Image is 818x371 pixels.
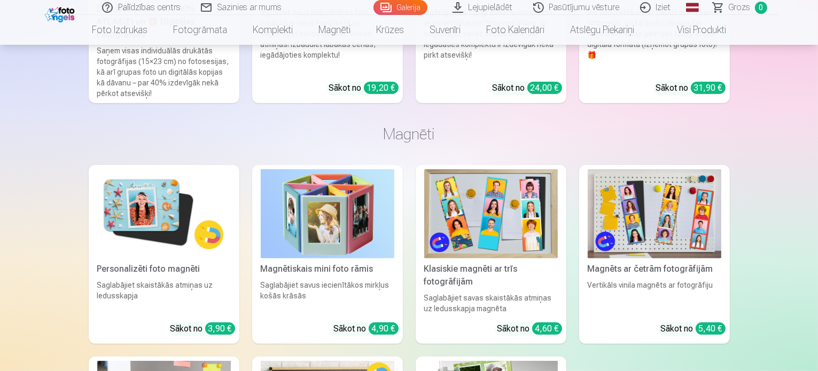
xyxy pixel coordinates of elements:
div: 4,60 € [532,322,562,335]
div: 24,00 € [527,82,562,94]
img: /fa1 [45,4,77,22]
div: 5,40 € [696,322,726,335]
div: Saglabājiet savus iecienītākos mirkļus košās krāsās [256,280,399,314]
div: Saņem visas individuālās drukātās fotogrāfijas (15×23 cm) no fotosesijas, kā arī grupas foto un d... [93,45,235,99]
div: 31,90 € [691,82,726,94]
div: Saglabājiet savas skaistākās atmiņas uz ledusskapja magnēta [420,293,562,314]
a: Personalizēti foto magnētiPersonalizēti foto magnētiSaglabājiet skaistākās atmiņas uz ledusskapja... [89,165,239,344]
a: Magnētiskais mini foto rāmisMagnētiskais mini foto rāmisSaglabājiet savus iecienītākos mirkļus ko... [252,165,403,344]
a: Foto kalendāri [473,15,557,45]
div: Sākot no [493,82,562,94]
a: Klasiskie magnēti ar trīs fotogrāfijāmKlasiskie magnēti ar trīs fotogrāfijāmSaglabājiet savas ska... [416,165,566,344]
a: Atslēgu piekariņi [557,15,647,45]
a: Komplekti [240,15,306,45]
div: Sākot no [497,322,562,335]
span: 0 [755,2,767,14]
div: Klasiskie magnēti ar trīs fotogrāfijām [420,263,562,288]
a: Foto izdrukas [79,15,160,45]
div: Sākot no [661,322,726,335]
div: Magnētiskais mini foto rāmis [256,263,399,275]
div: Vertikāls vinila magnēts ar fotogrāfiju [583,280,726,314]
img: Magnētiskais mini foto rāmis [261,169,394,258]
a: Suvenīri [417,15,473,45]
a: Visi produkti [647,15,739,45]
div: Sākot no [334,322,399,335]
div: Magnēts ar četrām fotogrāfijām [583,263,726,275]
div: 4,90 € [369,322,399,335]
h3: Magnēti [97,124,721,144]
div: Sākot no [329,82,399,94]
img: Personalizēti foto magnēti [97,169,231,258]
span: Grozs [729,1,751,14]
div: 19,20 € [364,82,399,94]
a: Magnēts ar četrām fotogrāfijāmMagnēts ar četrām fotogrāfijāmVertikāls vinila magnēts ar fotogrāfi... [579,165,730,344]
div: Personalizēti foto magnēti [93,263,235,275]
div: Saglabājiet skaistākās atmiņas uz ledusskapja [93,280,235,314]
img: Magnēts ar četrām fotogrāfijām [588,169,721,258]
div: 3,90 € [205,322,235,335]
a: Magnēti [306,15,363,45]
div: Sākot no [656,82,726,94]
a: Krūzes [363,15,417,45]
img: Klasiskie magnēti ar trīs fotogrāfijām [424,169,558,258]
a: Fotogrāmata [160,15,240,45]
div: Sākot no [170,322,235,335]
